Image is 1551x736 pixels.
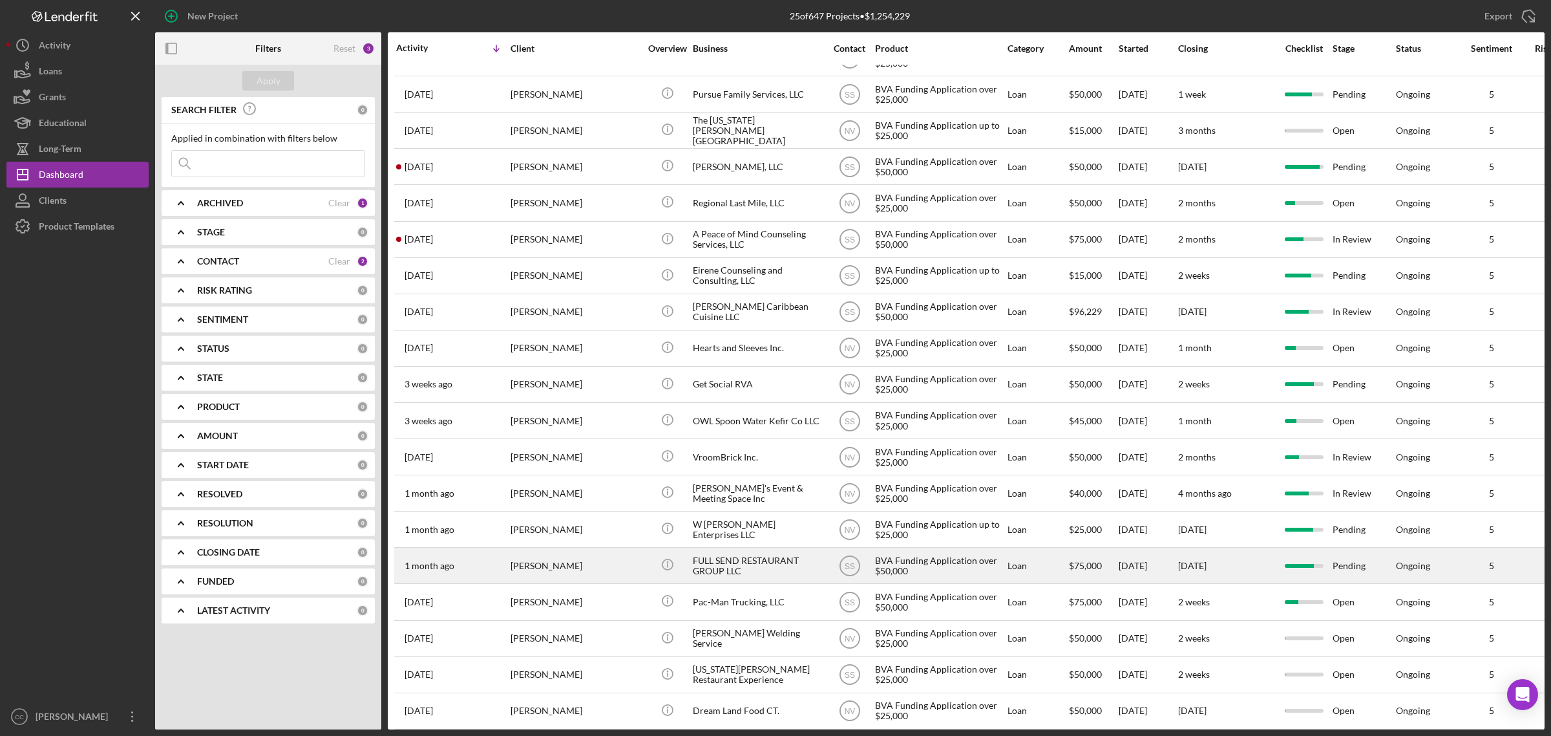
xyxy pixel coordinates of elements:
div: Loan [1008,186,1068,220]
div: Business [693,43,822,54]
div: [PERSON_NAME] [511,295,640,329]
div: Category [1008,43,1068,54]
div: Pursue Family Services, LLC [693,77,822,111]
button: New Project [155,3,251,29]
div: Hearts and Sleeves Inc. [693,331,822,365]
div: 5 [1459,379,1524,389]
time: 2025-08-18 15:23 [405,162,433,172]
div: Ongoing [1396,561,1430,571]
div: Dream Land Food CT. [693,694,822,728]
div: BVA Funding Application over $25,000 [875,622,1004,656]
div: 0 [357,430,368,442]
time: 1 week [1178,89,1206,100]
div: Clear [328,256,350,266]
div: Ongoing [1396,525,1430,535]
a: Long-Term [6,136,149,162]
div: Ongoing [1396,307,1430,317]
div: Ongoing [1396,633,1430,644]
div: Open [1333,694,1395,728]
div: Checklist [1276,43,1331,54]
div: Product Templates [39,213,114,243]
div: In Review [1333,222,1395,257]
div: BVA Funding Application over $25,000 [875,658,1004,692]
div: Loan [1008,512,1068,547]
div: 0 [357,547,368,558]
div: BVA Funding Application up to $25,000 [875,259,1004,293]
div: $50,000 [1069,331,1117,365]
div: Open [1333,113,1395,147]
b: FUNDED [197,576,234,587]
div: [DATE] [1119,295,1177,329]
button: Grants [6,84,149,110]
time: [DATE] [1178,560,1207,571]
div: 0 [357,576,368,587]
div: In Review [1333,295,1395,329]
div: 5 [1459,633,1524,644]
div: VroomBrick Inc. [693,440,822,474]
div: Started [1119,43,1177,54]
div: $25,000 [1069,512,1117,547]
b: CLOSING DATE [197,547,260,557]
div: 3 [362,42,375,55]
div: Loan [1008,113,1068,147]
div: Educational [39,110,87,139]
div: 5 [1459,561,1524,571]
div: Ongoing [1396,162,1430,172]
div: BVA Funding Application over $25,000 [875,440,1004,474]
div: $75,000 [1069,222,1117,257]
div: 5 [1459,307,1524,317]
div: 5 [1459,525,1524,535]
time: 2025-08-04 19:12 [405,416,452,426]
div: Ongoing [1396,416,1430,426]
time: 2025-05-21 18:25 [405,706,433,716]
a: Dashboard [6,162,149,188]
text: SS [844,308,854,317]
div: [DATE] [1119,259,1177,293]
div: $50,000 [1069,367,1117,402]
div: Ongoing [1396,706,1430,716]
div: BVA Funding Application up to $25,000 [875,113,1004,147]
time: [DATE] [1178,524,1207,535]
div: BVA Funding Application up to $25,000 [875,512,1004,547]
div: [DATE] [1119,694,1177,728]
div: 5 [1459,669,1524,680]
div: Pending [1333,367,1395,402]
div: 0 [357,401,368,413]
div: [DATE] [1119,512,1177,547]
div: Activity [396,43,453,53]
div: [DATE] [1119,186,1177,220]
div: [PERSON_NAME] [511,512,640,547]
div: 0 [357,517,368,529]
a: Activity [6,32,149,58]
text: SS [844,272,854,281]
div: [PERSON_NAME] [511,331,640,365]
div: $50,000 [1069,77,1117,111]
b: Filters [255,43,281,54]
text: NV [844,525,855,534]
b: START DATE [197,460,249,470]
div: [DATE] [1119,476,1177,510]
div: Client [511,43,640,54]
div: OWL Spoon Water Kefir Co LLC [693,404,822,438]
div: [DATE] [1119,222,1177,257]
div: [PERSON_NAME] [511,585,640,619]
div: Ongoing [1396,343,1430,353]
div: Loan [1008,149,1068,184]
b: STAGE [197,227,225,237]
div: [DATE] [1119,77,1177,111]
div: Long-Term [39,136,81,165]
button: CC[PERSON_NAME] [6,704,149,730]
div: [PERSON_NAME] [511,548,640,583]
div: BVA Funding Application over $25,000 [875,186,1004,220]
div: [PERSON_NAME] [511,113,640,147]
div: 5 [1459,234,1524,244]
div: The [US_STATE][PERSON_NAME][GEOGRAPHIC_DATA] [693,113,822,147]
div: $50,000 [1069,694,1117,728]
div: 5 [1459,198,1524,208]
div: [DATE] [1119,113,1177,147]
div: 5 [1459,706,1524,716]
b: STATE [197,373,223,383]
div: Activity [39,32,70,61]
div: Ongoing [1396,89,1430,100]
